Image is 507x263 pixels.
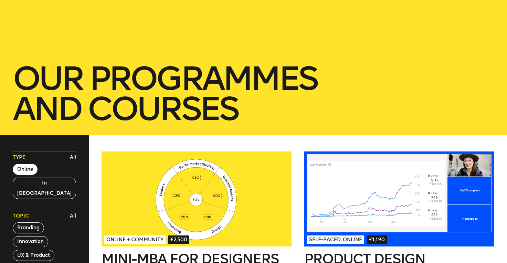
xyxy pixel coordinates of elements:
[13,178,76,199] button: In [GEOGRAPHIC_DATA]
[13,236,48,247] button: Innovation
[13,250,54,261] button: UX & Product
[104,235,166,244] span: Online + Community
[13,164,38,175] button: Online
[13,63,494,124] h1: our Programmes and courses
[13,154,25,161] span: Type
[367,235,387,244] span: £1,190
[13,222,44,233] button: Branding
[168,235,189,244] span: £2,500
[68,152,78,163] button: All
[68,211,78,221] button: All
[13,213,29,220] span: Topic
[307,235,364,244] span: Self-paced, Online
